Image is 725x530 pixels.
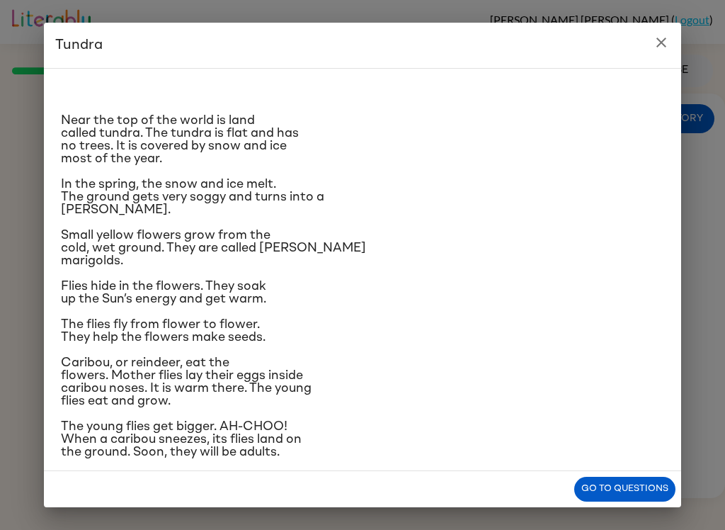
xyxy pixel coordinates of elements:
[647,28,675,57] button: close
[574,477,675,502] button: Go to questions
[61,178,324,216] span: In the spring, the snow and ice melt. The ground gets very soggy and turns into a [PERSON_NAME].
[61,280,266,305] span: Flies hide in the flowers. They soak up the Sun’s energy and get warm.
[61,229,366,267] span: Small yellow flowers grow from the cold, wet ground. They are called [PERSON_NAME] marigolds.
[61,356,312,407] span: Caribou, or reindeer, eat the flowers. Mother flies lay their eggs inside caribou noses. It is wa...
[61,114,299,165] span: Near the top of the world is land called tundra. The tundra is flat and has no trees. It is cover...
[61,318,266,344] span: The flies fly from flower to flower. They help the flowers make seeds.
[61,420,302,458] span: The young flies get bigger. AH-CHOO! When a caribou sneezes, its flies land on the ground. Soon, ...
[44,23,681,68] h2: Tundra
